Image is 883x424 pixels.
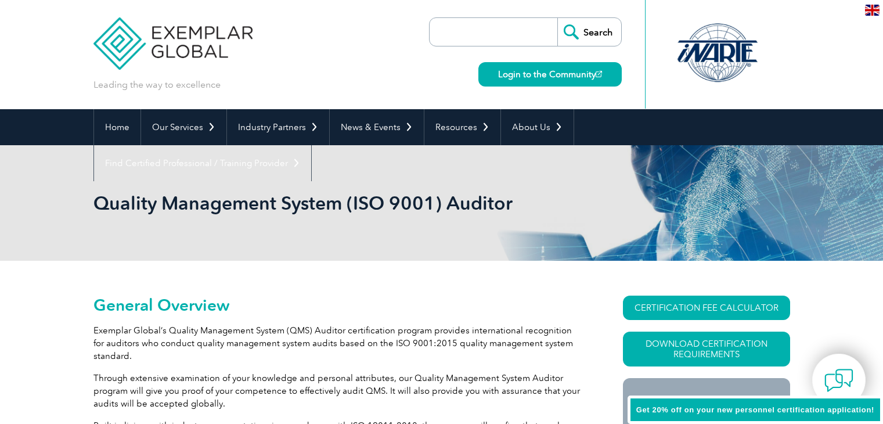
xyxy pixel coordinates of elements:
[93,372,581,410] p: Through extensive examination of your knowledge and personal attributes, our Quality Management S...
[94,109,140,145] a: Home
[94,145,311,181] a: Find Certified Professional / Training Provider
[93,324,581,362] p: Exemplar Global’s Quality Management System (QMS) Auditor certification program provides internat...
[824,366,853,395] img: contact-chat.png
[478,62,622,87] a: Login to the Community
[227,109,329,145] a: Industry Partners
[501,109,574,145] a: About Us
[330,109,424,145] a: News & Events
[623,332,790,366] a: Download Certification Requirements
[424,109,500,145] a: Resources
[93,192,539,214] h1: Quality Management System (ISO 9001) Auditor
[141,109,226,145] a: Our Services
[93,296,581,314] h2: General Overview
[865,5,880,16] img: en
[557,18,621,46] input: Search
[640,394,773,408] h3: Ready to get certified?
[93,78,221,91] p: Leading the way to excellence
[623,296,790,320] a: CERTIFICATION FEE CALCULATOR
[636,405,874,414] span: Get 20% off on your new personnel certification application!
[596,71,602,77] img: open_square.png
